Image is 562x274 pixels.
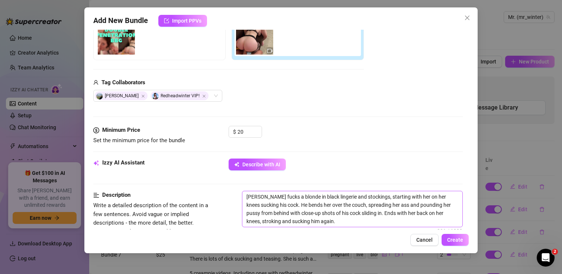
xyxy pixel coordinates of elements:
strong: Description [102,192,130,198]
span: dollar [93,126,99,135]
strong: Minimum Price [102,127,140,133]
span: Cancel [416,237,433,243]
span: Close [461,15,473,21]
textarea: [PERSON_NAME] fucks a blonde in black lingerie and stockings, starting with her on her knees suck... [242,191,462,227]
span: Write a detailed description of the content in a few sentences. Avoid vague or implied descriptio... [93,202,208,244]
span: Close [202,94,206,98]
span: user [93,78,98,87]
button: Create [442,234,469,246]
span: Add New Bundle [93,15,148,27]
iframe: Intercom live chat [537,249,555,267]
button: Describe with AI [229,159,286,170]
span: Import PPVs [172,18,201,24]
button: Cancel [410,234,439,246]
strong: Izzy AI Assistant [102,159,145,166]
span: Describe with AI [242,162,280,167]
span: 2 [552,249,558,255]
span: Close [141,94,145,98]
button: Close [461,12,473,24]
span: Redheadwinter VIP! [151,91,209,100]
span: [PERSON_NAME] [95,91,148,100]
span: align-left [93,191,99,200]
span: Set the minimum price for the bundle [93,137,185,144]
span: Create [447,237,463,243]
button: Import PPVs [158,15,207,27]
img: avatar.jpg [152,93,159,100]
span: import [164,18,169,23]
img: avatar.jpg [96,93,103,100]
span: video-camera [267,48,272,53]
img: media [236,17,273,55]
img: media [98,17,135,55]
span: close [464,15,470,21]
strong: Tag Collaborators [101,79,145,86]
